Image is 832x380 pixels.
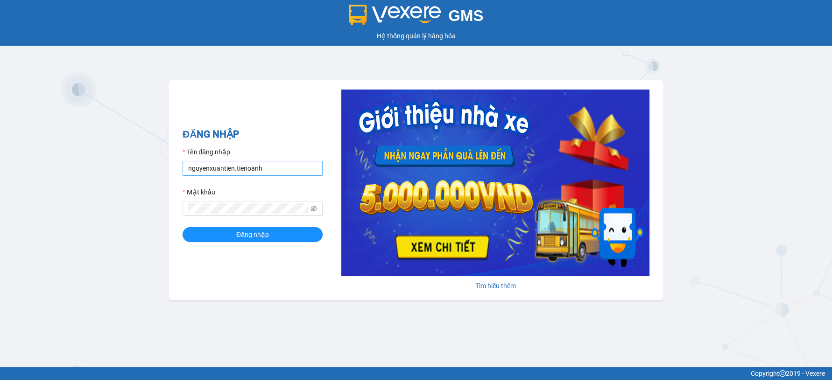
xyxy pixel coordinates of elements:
div: Hệ thống quản lý hàng hóa [2,31,830,41]
span: GMS [448,7,483,24]
div: Tìm hiểu thêm [341,281,649,291]
img: banner-0 [341,90,649,276]
img: logo 2 [349,5,441,25]
input: Mật khẩu [188,203,309,214]
a: GMS [349,14,484,21]
span: eye-invisible [310,205,317,212]
span: copyright [779,370,786,377]
button: Đăng nhập [183,227,323,242]
div: Copyright 2019 - Vexere [7,368,825,379]
input: Tên đăng nhập [183,161,323,176]
span: Đăng nhập [236,229,269,240]
label: Tên đăng nhập [183,147,230,157]
label: Mật khẩu [183,187,215,197]
h2: ĐĂNG NHẬP [183,127,323,142]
